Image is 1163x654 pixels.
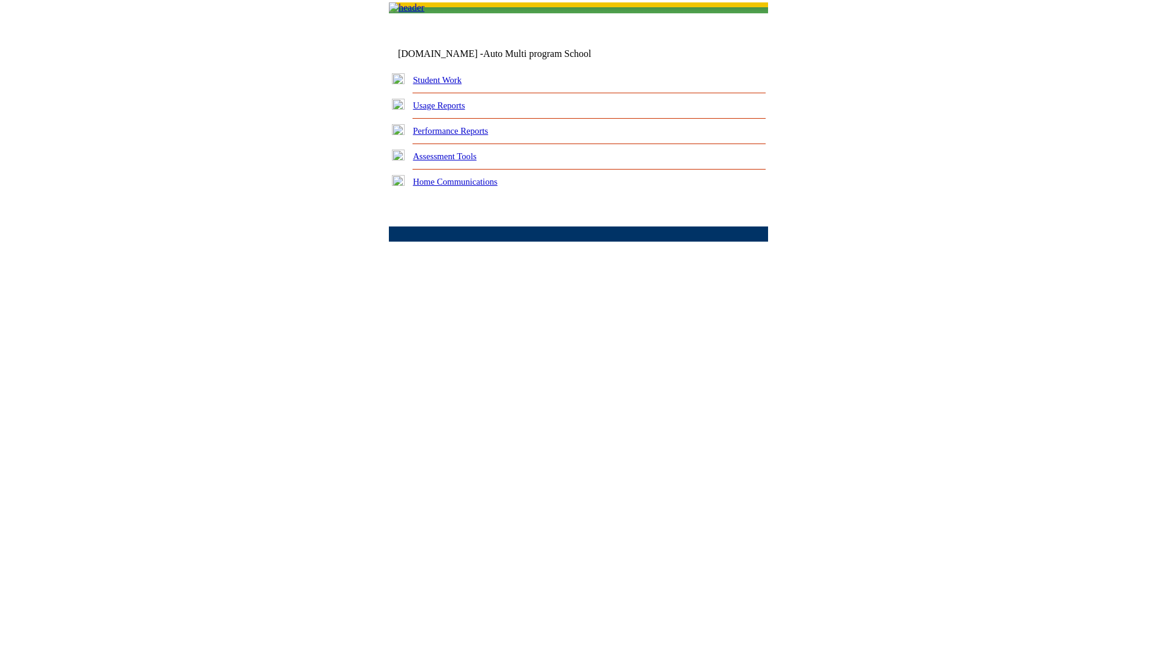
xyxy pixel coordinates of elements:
[413,126,488,136] a: Performance Reports
[392,73,405,84] img: plus.gif
[413,151,477,161] a: Assessment Tools
[413,75,462,85] a: Student Work
[392,99,405,110] img: plus.gif
[392,150,405,160] img: plus.gif
[392,175,405,186] img: plus.gif
[413,177,498,187] a: Home Communications
[392,124,405,135] img: plus.gif
[389,2,425,13] img: header
[413,101,465,110] a: Usage Reports
[398,48,621,59] td: [DOMAIN_NAME] -
[483,48,591,59] nobr: Auto Multi program School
